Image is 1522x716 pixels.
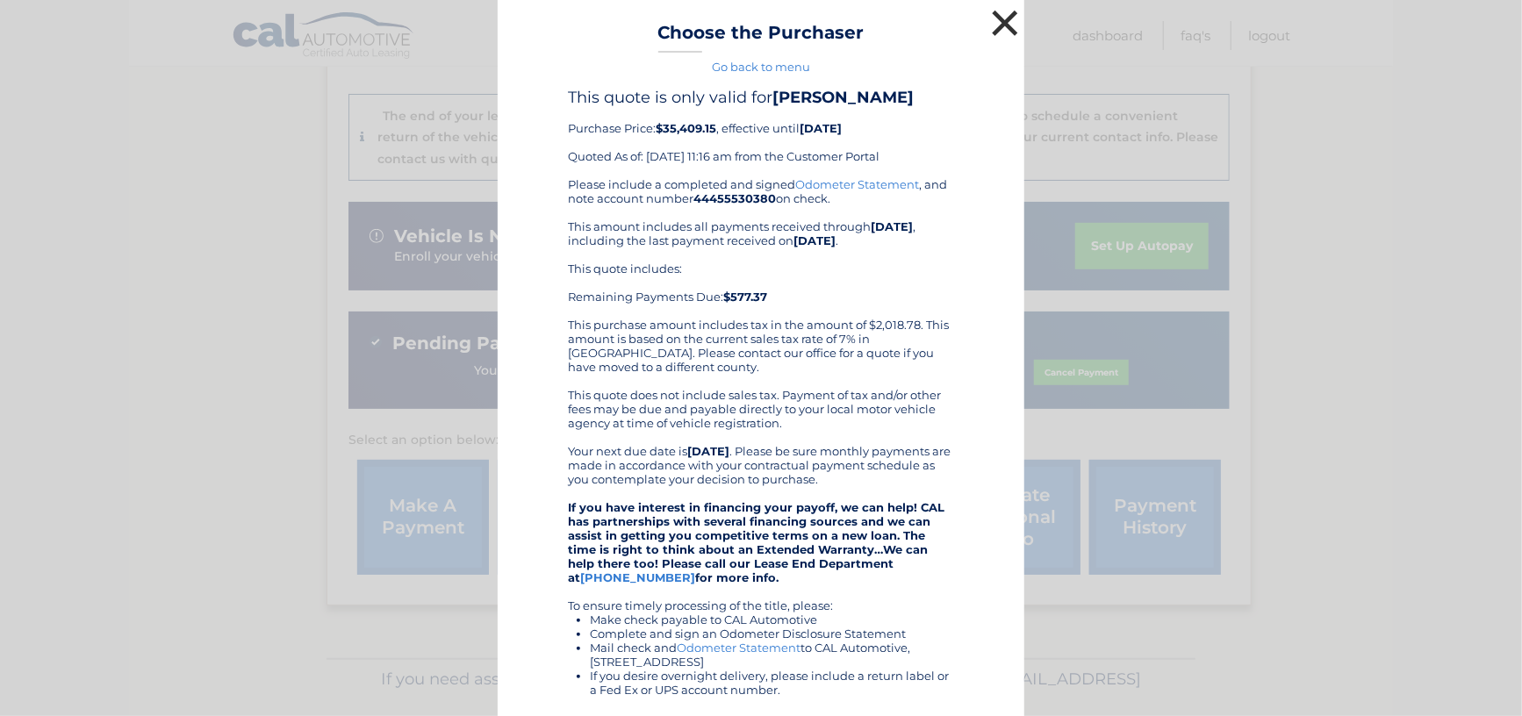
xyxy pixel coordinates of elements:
[800,121,842,135] b: [DATE]
[871,219,913,233] b: [DATE]
[712,60,810,74] a: Go back to menu
[590,612,954,626] li: Make check payable to CAL Automotive
[568,500,944,584] strong: If you have interest in financing your payoff, we can help! CAL has partnerships with several fin...
[723,290,767,304] b: $577.37
[590,669,954,697] li: If you desire overnight delivery, please include a return label or a Fed Ex or UPS account number.
[795,177,919,191] a: Odometer Statement
[793,233,836,247] b: [DATE]
[656,121,716,135] b: $35,409.15
[590,641,954,669] li: Mail check and to CAL Automotive, [STREET_ADDRESS]
[580,570,695,584] a: [PHONE_NUMBER]
[987,5,1023,40] button: ×
[568,88,954,107] h4: This quote is only valid for
[658,22,865,53] h3: Choose the Purchaser
[677,641,800,655] a: Odometer Statement
[772,88,914,107] b: [PERSON_NAME]
[687,444,729,458] b: [DATE]
[693,191,776,205] b: 44455530380
[590,626,954,641] li: Complete and sign an Odometer Disclosure Statement
[568,261,954,374] div: This quote includes: Remaining Payments Due: This purchase amount includes tax in the amount of $...
[568,88,954,177] div: Purchase Price: , effective until Quoted As of: [DATE] 11:16 am from the Customer Portal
